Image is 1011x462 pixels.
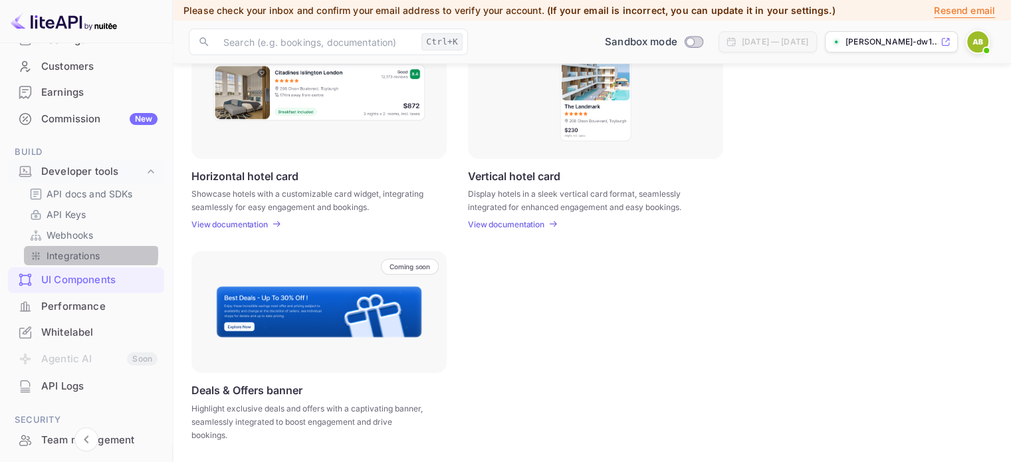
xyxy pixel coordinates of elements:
div: New [130,113,158,125]
div: Earnings [41,85,158,100]
a: View documentation [468,219,548,229]
a: Performance [8,294,164,318]
div: API Logs [41,379,158,394]
div: Performance [8,294,164,320]
p: Vertical hotel card [468,170,560,182]
input: Search (e.g. bookings, documentation) [215,29,416,55]
div: Earnings [8,80,164,106]
div: API Keys [24,205,159,224]
div: API Logs [8,374,164,400]
div: Whitelabel [41,325,158,340]
p: API docs and SDKs [47,187,133,201]
div: UI Components [41,273,158,288]
p: Highlight exclusive deals and offers with a captivating banner, seamlessly integrated to boost en... [191,402,430,442]
div: Developer tools [41,164,144,179]
a: Integrations [29,249,154,263]
div: Whitelabel [8,320,164,346]
button: Collapse navigation [74,427,98,451]
a: API docs and SDKs [29,187,154,201]
span: Security [8,413,164,427]
p: Resend email [934,3,995,18]
img: LiteAPI logo [11,11,117,32]
p: Coming soon [390,263,430,271]
a: Bookings [8,27,164,52]
div: Customers [41,59,158,74]
img: Antonio Bevilacqua [967,31,988,53]
a: Team management [8,427,164,452]
p: API Keys [47,207,86,221]
div: Team management [41,433,158,448]
div: Commission [41,112,158,127]
div: Webhooks [24,225,159,245]
span: Please check your inbox and confirm your email address to verify your account. [183,5,544,16]
p: View documentation [468,219,544,229]
div: Customers [8,54,164,80]
div: [DATE] — [DATE] [742,36,808,48]
a: Customers [8,54,164,78]
p: Webhooks [47,228,93,242]
div: API docs and SDKs [24,184,159,203]
span: (If your email is incorrect, you can update it in your settings.) [547,5,836,16]
div: Team management [8,427,164,453]
div: Switch to Production mode [600,35,708,50]
span: Build [8,145,164,160]
p: Display hotels in a sleek vertical card format, seamlessly integrated for enhanced engagement and... [468,187,707,211]
p: [PERSON_NAME]-dw1... [845,36,938,48]
a: CommissionNew [8,106,164,131]
p: Deals & Offers banner [191,384,302,397]
img: Vertical hotel card Frame [559,43,632,142]
a: API Keys [29,207,154,221]
img: Horizontal hotel card Frame [212,63,426,122]
p: Integrations [47,249,100,263]
div: UI Components [8,267,164,293]
div: Performance [41,299,158,314]
p: View documentation [191,219,268,229]
div: Ctrl+K [421,33,463,51]
p: Horizontal hotel card [191,170,298,182]
a: Webhooks [29,228,154,242]
div: CommissionNew [8,106,164,132]
a: UI Components [8,267,164,292]
a: Earnings [8,80,164,104]
div: Integrations [24,246,159,265]
p: Showcase hotels with a customizable card widget, integrating seamlessly for easy engagement and b... [191,187,430,211]
a: API Logs [8,374,164,398]
span: Sandbox mode [605,35,677,50]
a: Whitelabel [8,320,164,344]
img: Banner Frame [215,285,423,338]
a: View documentation [191,219,272,229]
div: Developer tools [8,160,164,183]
